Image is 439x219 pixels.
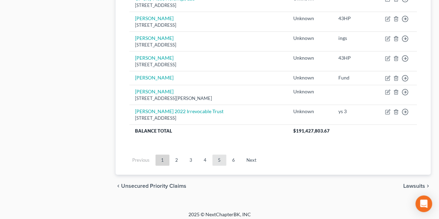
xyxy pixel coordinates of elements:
a: [PERSON_NAME] [135,35,174,41]
a: [PERSON_NAME] [135,88,174,94]
div: [STREET_ADDRESS] [135,2,282,9]
div: [STREET_ADDRESS] [135,42,282,48]
div: Unknown [293,108,327,115]
span: Unsecured Priority Claims [121,183,186,188]
div: 43HP [338,15,373,22]
a: 4 [198,154,212,166]
a: [PERSON_NAME] [135,75,174,81]
th: Balance Total [129,124,288,137]
i: chevron_left [116,183,121,188]
div: Unknown [293,74,327,81]
span: Lawsuits [403,183,425,188]
div: [STREET_ADDRESS] [135,22,282,28]
div: ings [338,35,373,42]
a: 5 [212,154,226,166]
div: ys 3 [338,108,373,115]
div: [STREET_ADDRESS] [135,61,282,68]
div: Open Intercom Messenger [415,195,432,212]
a: [PERSON_NAME] [135,15,174,21]
div: Unknown [293,88,327,95]
button: Lawsuits chevron_right [403,183,431,188]
span: $191,427,803.67 [293,128,330,133]
a: [PERSON_NAME] 2022 Irrevocable Trust [135,108,223,114]
div: 43HP [338,54,373,61]
div: [STREET_ADDRESS][PERSON_NAME] [135,95,282,101]
a: 1 [155,154,169,166]
div: [STREET_ADDRESS] [135,115,282,121]
i: chevron_right [425,183,431,188]
div: Unknown [293,35,327,42]
a: 2 [170,154,184,166]
a: Next [241,154,262,166]
a: 6 [227,154,240,166]
div: Unknown [293,54,327,61]
button: chevron_left Unsecured Priority Claims [116,183,186,188]
div: Unknown [293,15,327,22]
a: [PERSON_NAME] [135,55,174,61]
div: Fund [338,74,373,81]
a: 3 [184,154,198,166]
